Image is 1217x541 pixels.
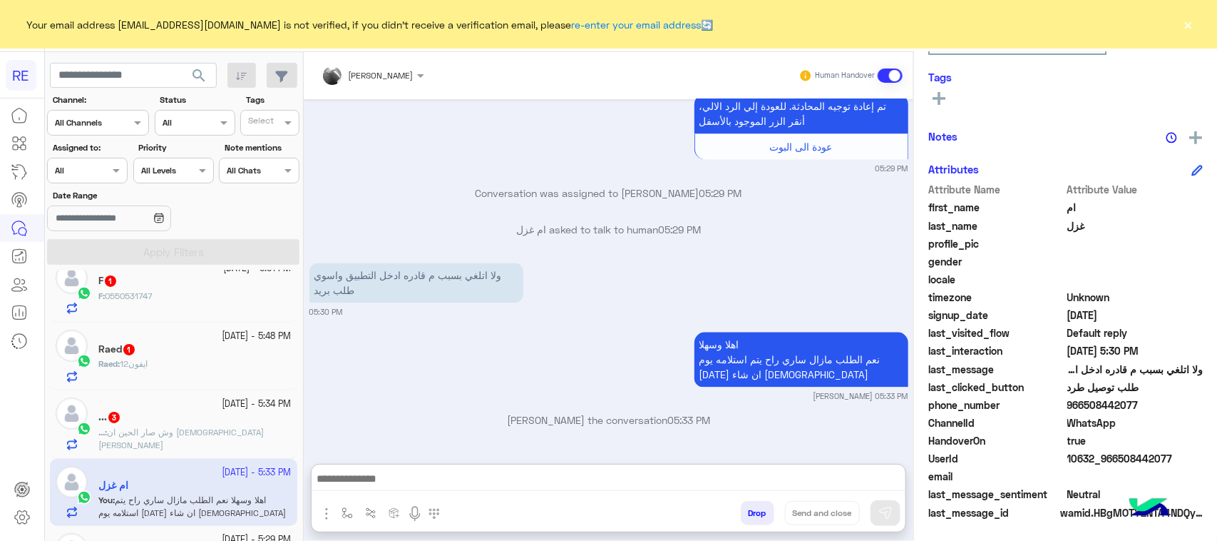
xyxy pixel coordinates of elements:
[694,93,908,133] p: 3/10/2025, 5:29 PM
[1067,200,1203,215] span: ام
[928,505,1057,520] span: last_message_id
[309,413,908,428] p: [PERSON_NAME] the conversation
[1067,415,1203,430] span: 2
[98,343,136,355] h5: Raed
[6,60,36,91] div: RE
[658,223,701,236] span: 05:29 PM
[928,469,1064,484] span: email
[785,501,860,525] button: Send and close
[928,218,1064,233] span: last_name
[928,290,1064,305] span: timezone
[428,508,440,520] img: make a call
[98,411,121,423] h5: ...
[1067,451,1203,466] span: 10632_966508442077
[928,308,1064,323] span: signup_date
[190,67,207,84] span: search
[878,506,893,520] img: send message
[928,433,1064,448] span: HandoverOn
[123,344,135,355] span: 1
[98,358,120,369] b: :
[1067,325,1203,340] span: Default reply
[222,330,292,343] small: [DATE] - 5:48 PM
[27,17,714,32] span: Your email address [EMAIL_ADDRESS][DOMAIN_NAME] is not verified, if you didn't receive a verifica...
[53,141,126,154] label: Assigned to:
[222,398,292,411] small: [DATE] - 5:34 PM
[815,70,875,81] small: Human Handover
[120,358,148,369] span: ايفون12
[342,507,353,519] img: select flow
[246,114,274,131] div: Select
[1067,290,1203,305] span: Unknown
[741,501,774,525] button: Drop
[225,141,298,154] label: Note mentions
[928,451,1064,466] span: UserId
[875,163,908,174] small: 05:29 PM
[349,70,414,81] span: [PERSON_NAME]
[246,93,298,106] label: Tags
[47,239,299,265] button: Apply Filters
[98,290,105,301] b: :
[1067,308,1203,323] span: 2025-05-09T17:50:22.791Z
[309,186,908,201] p: Conversation was assigned to [PERSON_NAME]
[359,501,383,525] button: Trigger scenario
[365,507,376,519] img: Trigger scenario
[98,427,105,438] span: ...
[309,306,343,318] small: 05:30 PM
[77,286,91,300] img: WhatsApp
[928,163,979,176] h6: Attributes
[182,63,217,93] button: search
[1067,343,1203,358] span: 2025-10-03T14:30:15.979Z
[1124,484,1174,534] img: hulul-logo.png
[1060,505,1203,520] span: wamid.HBgMOTY2NTA4NDQyMDc3FQIAEhgUMkE5NzhBQTY4MjRCMzVFMjk3RkQA
[1067,487,1203,502] span: 0
[336,501,359,525] button: select flow
[928,325,1064,340] span: last_visited_flow
[53,93,148,106] label: Channel:
[813,390,908,402] small: [PERSON_NAME] 05:33 PM
[928,343,1064,358] span: last_interaction
[77,354,91,368] img: WhatsApp
[928,362,1064,377] span: last_message
[572,19,702,31] a: re-enter your email address
[105,275,116,287] span: 1
[1067,380,1203,395] span: طلب توصيل طرد
[108,412,120,423] span: 3
[928,487,1064,502] span: last_message_sentiment
[98,290,103,301] span: F
[309,222,908,237] p: ام غزل asked to talk to human
[98,358,118,369] span: Raed
[1067,218,1203,233] span: غزل
[1067,254,1203,269] span: null
[383,501,406,525] button: create order
[1067,398,1203,413] span: 966508442077
[928,398,1064,413] span: phone_number
[928,380,1064,395] span: last_clicked_button
[1189,131,1202,144] img: add
[160,93,233,106] label: Status
[928,71,1203,84] h6: Tags
[1067,182,1203,197] span: Attribute Value
[928,182,1064,197] span: Attribute Name
[1067,469,1203,484] span: null
[98,427,107,438] b: :
[318,505,335,522] img: send attachment
[406,505,423,522] img: send voice note
[1067,362,1203,377] span: ولا اتلغي بسبب م قادره ادخل التطبيق واسوي طلب بريد
[53,189,212,202] label: Date Range
[138,141,212,154] label: Priority
[928,415,1064,430] span: ChannelId
[770,141,833,153] span: عودة الى البوت
[928,130,957,143] h6: Notes
[928,254,1064,269] span: gender
[98,275,118,287] h5: F
[56,262,88,294] img: defaultAdmin.png
[56,398,88,430] img: defaultAdmin.png
[309,263,523,303] p: 3/10/2025, 5:30 PM
[699,187,742,199] span: 05:29 PM
[928,272,1064,287] span: locale
[56,330,88,362] img: defaultAdmin.png
[98,427,264,450] span: وش صار الحين ان شالله يشتغل
[928,200,1064,215] span: first_name
[105,290,153,301] span: 0550531747
[928,236,1064,251] span: profile_pic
